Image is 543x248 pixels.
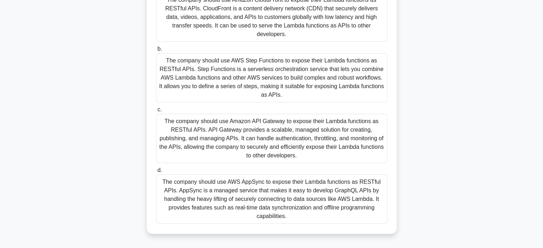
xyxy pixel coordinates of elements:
[156,174,387,224] div: The company should use AWS AppSync to expose their Lambda functions as RESTful APIs. AppSync is a...
[157,106,162,112] span: c.
[156,114,387,163] div: The company should use Amazon API Gateway to expose their Lambda functions as RESTful APIs. API G...
[157,167,162,173] span: d.
[156,53,387,102] div: The company should use AWS Step Functions to expose their Lambda functions as RESTful APIs. Step ...
[157,46,162,52] span: b.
